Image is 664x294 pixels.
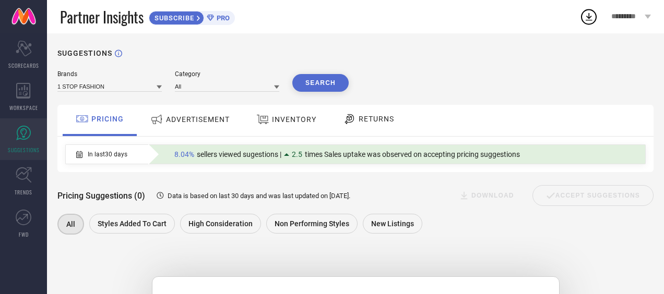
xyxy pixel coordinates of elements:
[19,230,29,238] span: FWD
[174,150,194,158] span: 8.04%
[175,70,279,78] div: Category
[8,62,39,69] span: SCORECARDS
[579,7,598,26] div: Open download list
[57,49,112,57] h1: SUGGESTIONS
[197,150,281,158] span: sellers viewed sugestions |
[98,219,167,228] span: Styles Added To Cart
[57,70,162,78] div: Brands
[149,8,235,25] a: SUBSCRIBEPRO
[57,191,145,201] span: Pricing Suggestions (0)
[275,219,349,228] span: Non Performing Styles
[169,148,525,161] div: Percentage of sellers who have viewed suggestions for the current Insight Type
[9,104,38,112] span: WORKSPACE
[8,146,40,154] span: SUGGESTIONS
[532,185,654,206] div: Accept Suggestions
[371,219,414,228] span: New Listings
[292,150,302,158] span: 2.5
[91,115,124,123] span: PRICING
[214,14,230,22] span: PRO
[359,115,394,123] span: RETURNS
[272,115,316,124] span: INVENTORY
[305,150,520,158] span: times Sales uptake was observed on accepting pricing suggestions
[149,14,197,22] span: SUBSCRIBE
[166,115,230,124] span: ADVERTISEMENT
[168,192,350,200] span: Data is based on last 30 days and was last updated on [DATE] .
[66,220,75,228] span: All
[88,151,127,158] span: In last 30 days
[188,219,253,228] span: High Consideration
[292,74,349,92] button: Search
[15,188,32,196] span: TRENDS
[60,6,144,28] span: Partner Insights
